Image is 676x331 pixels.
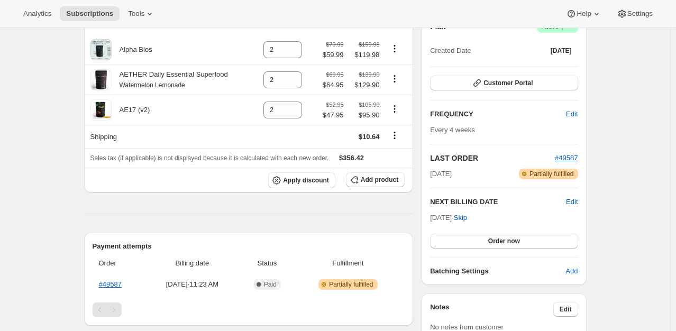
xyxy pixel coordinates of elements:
[359,41,379,48] small: $159.98
[93,252,145,275] th: Order
[350,50,380,60] span: $119.98
[553,302,578,317] button: Edit
[346,172,405,187] button: Add product
[326,41,343,48] small: $79.99
[264,280,277,289] span: Paid
[359,71,379,78] small: $139.90
[323,110,344,121] span: $47.95
[566,197,578,207] button: Edit
[577,10,591,18] span: Help
[555,153,578,163] button: #49587
[430,153,555,163] h2: LAST ORDER
[326,102,343,108] small: $52.95
[112,105,150,115] div: AE17 (v2)
[93,302,405,317] nav: Pagination
[361,176,398,184] span: Add product
[447,209,473,226] button: Skip
[488,237,520,245] span: Order now
[544,43,578,58] button: [DATE]
[60,6,120,21] button: Subscriptions
[566,109,578,119] span: Edit
[93,241,405,252] h2: Payment attempts
[529,170,573,178] span: Partially fulfilled
[99,280,122,288] a: #49587
[90,154,329,162] span: Sales tax (if applicable) is not displayed because it is calculated with each new order.
[483,79,533,87] span: Customer Portal
[386,130,403,141] button: Shipping actions
[359,102,379,108] small: $105.90
[339,154,364,162] span: $356.42
[350,110,380,121] span: $95.90
[430,214,467,222] span: [DATE] ·
[430,126,475,134] span: Every 4 weeks
[243,258,291,269] span: Status
[112,44,152,55] div: Alpha Bios
[430,323,504,331] span: No notes from customer
[386,103,403,115] button: Product actions
[454,213,467,223] span: Skip
[430,76,578,90] button: Customer Portal
[323,50,344,60] span: $59.99
[350,80,380,90] span: $129.90
[283,176,329,185] span: Apply discount
[128,10,144,18] span: Tools
[323,80,344,90] span: $64.95
[90,69,112,90] img: product img
[386,73,403,85] button: Product actions
[148,279,236,290] span: [DATE] · 11:23 AM
[329,280,373,289] span: Partially fulfilled
[148,258,236,269] span: Billing date
[430,109,566,119] h2: FREQUENCY
[17,6,58,21] button: Analytics
[430,45,471,56] span: Created Date
[551,47,572,55] span: [DATE]
[430,197,566,207] h2: NEXT BILLING DATE
[23,10,51,18] span: Analytics
[559,263,584,280] button: Add
[66,10,113,18] span: Subscriptions
[386,43,403,54] button: Product actions
[610,6,659,21] button: Settings
[268,172,335,188] button: Apply discount
[326,71,343,78] small: $69.95
[90,39,112,60] img: product img
[560,6,608,21] button: Help
[430,302,553,317] h3: Notes
[359,133,380,141] span: $10.64
[120,81,185,89] small: Watermelon Lemonade
[430,266,565,277] h6: Batching Settings
[84,125,253,148] th: Shipping
[560,106,584,123] button: Edit
[112,69,228,90] div: AETHER Daily Essential Superfood
[627,10,653,18] span: Settings
[555,154,578,162] a: #49587
[430,234,578,249] button: Order now
[565,266,578,277] span: Add
[90,99,112,121] img: product img
[560,305,572,314] span: Edit
[430,169,452,179] span: [DATE]
[122,6,161,21] button: Tools
[298,258,399,269] span: Fulfillment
